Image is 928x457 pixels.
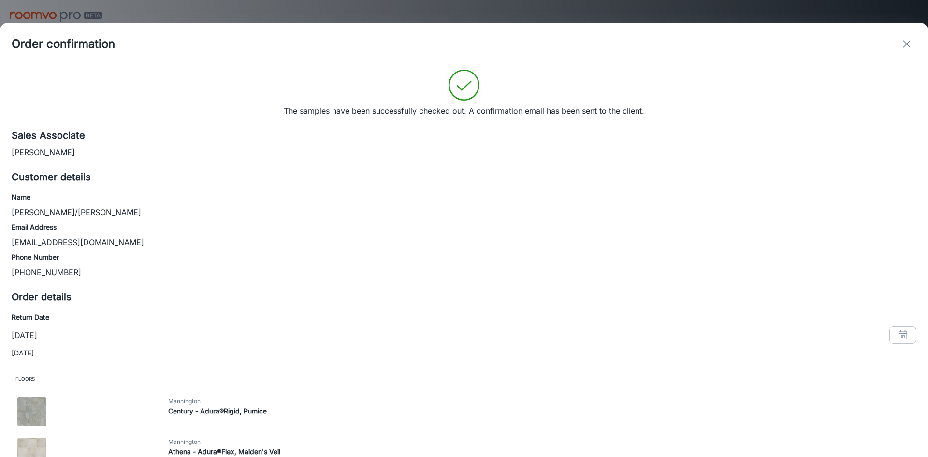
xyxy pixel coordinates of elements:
a: [EMAIL_ADDRESS][DOMAIN_NAME] [12,237,144,247]
h5: Order details [12,290,916,304]
h6: Email Address [12,222,916,233]
a: [PHONE_NUMBER] [12,267,81,277]
h4: Order confirmation [12,35,115,53]
p: The samples have been successfully checked out. A confirmation email has been sent to the client. [284,105,644,117]
h6: Phone Number [12,252,916,263]
h6: Name [12,192,916,203]
h5: Sales Associate [12,128,916,143]
button: exit [897,34,916,54]
h5: Customer details [12,170,916,184]
p: [PERSON_NAME] [12,147,916,158]
h6: Return Date [12,312,916,323]
p: [PERSON_NAME]/[PERSON_NAME] [12,206,916,218]
span: Floors [12,370,916,387]
img: Century - Adura®Rigid, Pumice [17,397,46,426]
p: [DATE] [12,348,916,358]
h6: Century - Adura®Rigid, Pumice [168,406,918,416]
h6: Athena - Adura®Flex, Maiden's Veil [168,446,918,457]
p: [DATE] [12,329,37,341]
span: Mannington [168,438,918,446]
span: Mannington [168,397,918,406]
